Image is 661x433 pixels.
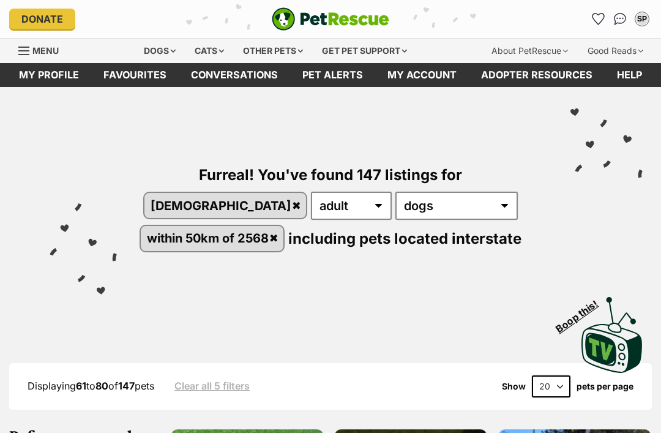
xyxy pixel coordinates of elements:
img: chat-41dd97257d64d25036548639549fe6c8038ab92f7586957e7f3b1b290dea8141.svg [614,13,627,25]
div: Dogs [135,39,184,63]
a: Help [605,63,654,87]
a: Menu [18,39,67,61]
label: pets per page [577,382,633,391]
a: Boop this! [581,286,643,375]
img: logo-e224e6f780fb5917bec1dbf3a21bbac754714ae5b6737aabdf751b685950b380.svg [272,7,389,31]
span: Displaying to of pets [28,380,154,392]
a: within 50km of 2568 [141,226,283,251]
ul: Account quick links [588,9,652,29]
div: About PetRescue [483,39,577,63]
a: Clear all 5 filters [174,380,250,391]
a: Favourites [91,63,179,87]
div: Other pets [234,39,312,63]
a: My profile [7,63,91,87]
a: Donate [9,9,75,29]
a: conversations [179,63,290,87]
a: Conversations [610,9,630,29]
a: PetRescue [272,7,389,31]
div: Good Reads [579,39,652,63]
a: Pet alerts [290,63,375,87]
span: Furreal! You've found 147 listings for [199,166,462,184]
div: Cats [186,39,233,63]
span: Show [502,382,526,391]
span: including pets located interstate [288,229,521,247]
img: PetRescue TV logo [581,297,643,373]
button: My account [632,9,652,29]
div: SP [636,13,648,25]
div: Get pet support [313,39,416,63]
strong: 80 [95,380,108,392]
strong: 147 [118,380,135,392]
a: [DEMOGRAPHIC_DATA] [144,193,306,218]
a: My account [375,63,469,87]
span: Boop this! [554,290,610,334]
a: Adopter resources [469,63,605,87]
a: Favourites [588,9,608,29]
strong: 61 [76,380,86,392]
span: Menu [32,45,59,56]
